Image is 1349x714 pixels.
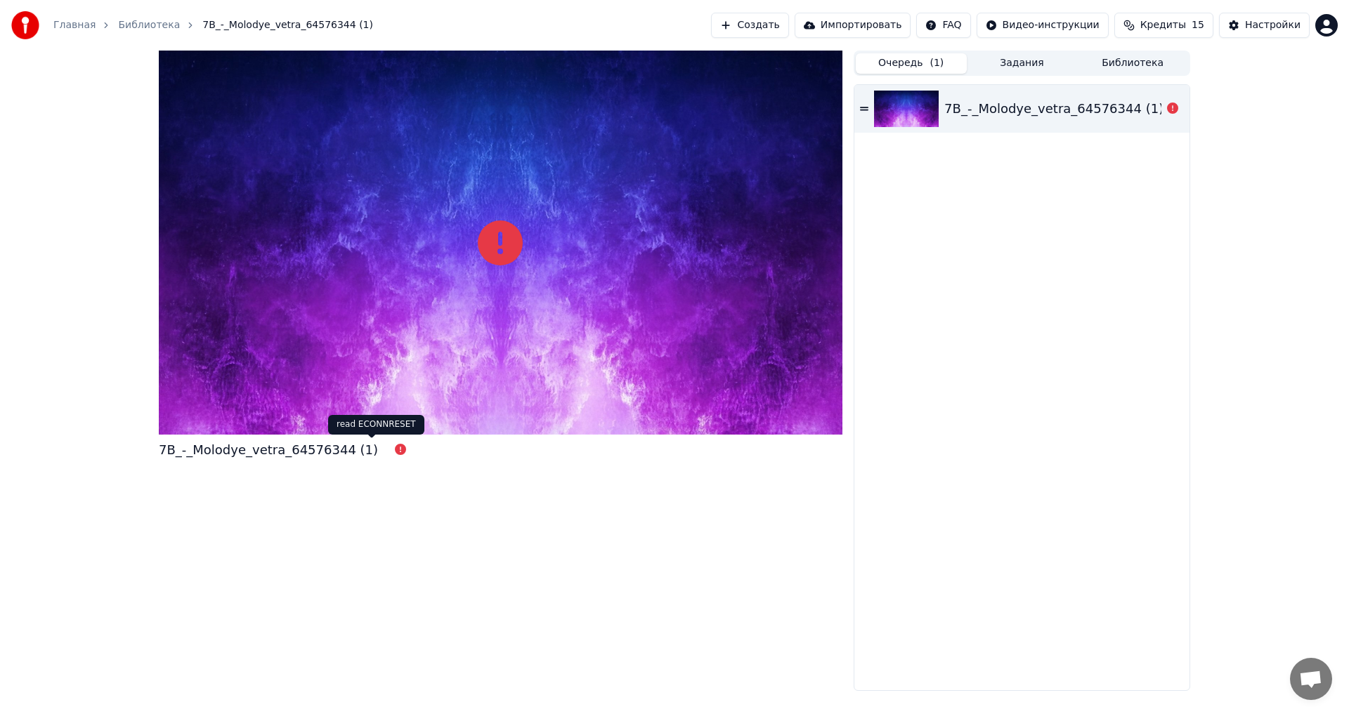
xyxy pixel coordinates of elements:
div: Настройки [1245,18,1301,32]
button: Кредиты15 [1114,13,1213,38]
button: Настройки [1219,13,1310,38]
span: 15 [1192,18,1204,32]
a: Библиотека [118,18,180,32]
div: 7B_-_Molodye_vetra_64576344 (1) [159,440,378,460]
img: youka [11,11,39,39]
span: ( 1 ) [930,56,944,70]
button: Видео-инструкции [977,13,1109,38]
span: Кредиты [1140,18,1186,32]
button: FAQ [916,13,970,38]
div: read ECONNRESET [328,415,424,435]
button: Очередь [856,53,967,74]
button: Создать [711,13,788,38]
button: Задания [967,53,1078,74]
div: Открытый чат [1290,658,1332,700]
nav: breadcrumb [53,18,373,32]
div: 7B_-_Molodye_vetra_64576344 (1) [944,99,1164,119]
span: 7B_-_Molodye_vetra_64576344 (1) [202,18,373,32]
a: Главная [53,18,96,32]
button: Библиотека [1077,53,1188,74]
button: Импортировать [795,13,911,38]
